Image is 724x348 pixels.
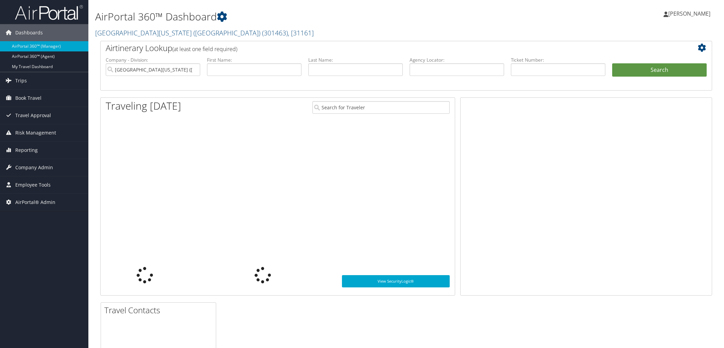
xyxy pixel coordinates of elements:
h1: AirPortal 360™ Dashboard [95,10,510,24]
span: Risk Management [15,124,56,141]
span: [PERSON_NAME] [668,10,710,17]
span: (at least one field required) [172,45,237,53]
h2: Travel Contacts [104,304,216,316]
h2: Airtinerary Lookup [106,42,656,54]
span: Book Travel [15,90,41,107]
a: [PERSON_NAME] [663,3,717,24]
span: Dashboards [15,24,43,41]
a: View SecurityLogic® [342,275,450,287]
input: Search for Traveler [312,101,450,114]
img: airportal-logo.png [15,4,83,20]
h1: Traveling [DATE] [106,99,181,113]
label: Ticket Number: [511,57,605,63]
span: Employee Tools [15,176,51,193]
span: Trips [15,72,27,89]
label: First Name: [207,57,301,63]
span: AirPortal® Admin [15,194,55,211]
a: [GEOGRAPHIC_DATA][US_STATE] ([GEOGRAPHIC_DATA]) [95,28,314,37]
span: Travel Approval [15,107,51,124]
button: Search [612,63,707,77]
span: Reporting [15,142,38,159]
label: Agency Locator: [410,57,504,63]
label: Company - Division: [106,57,200,63]
span: , [ 31161 ] [288,28,314,37]
span: Company Admin [15,159,53,176]
label: Last Name: [308,57,403,63]
span: ( 301463 ) [262,28,288,37]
